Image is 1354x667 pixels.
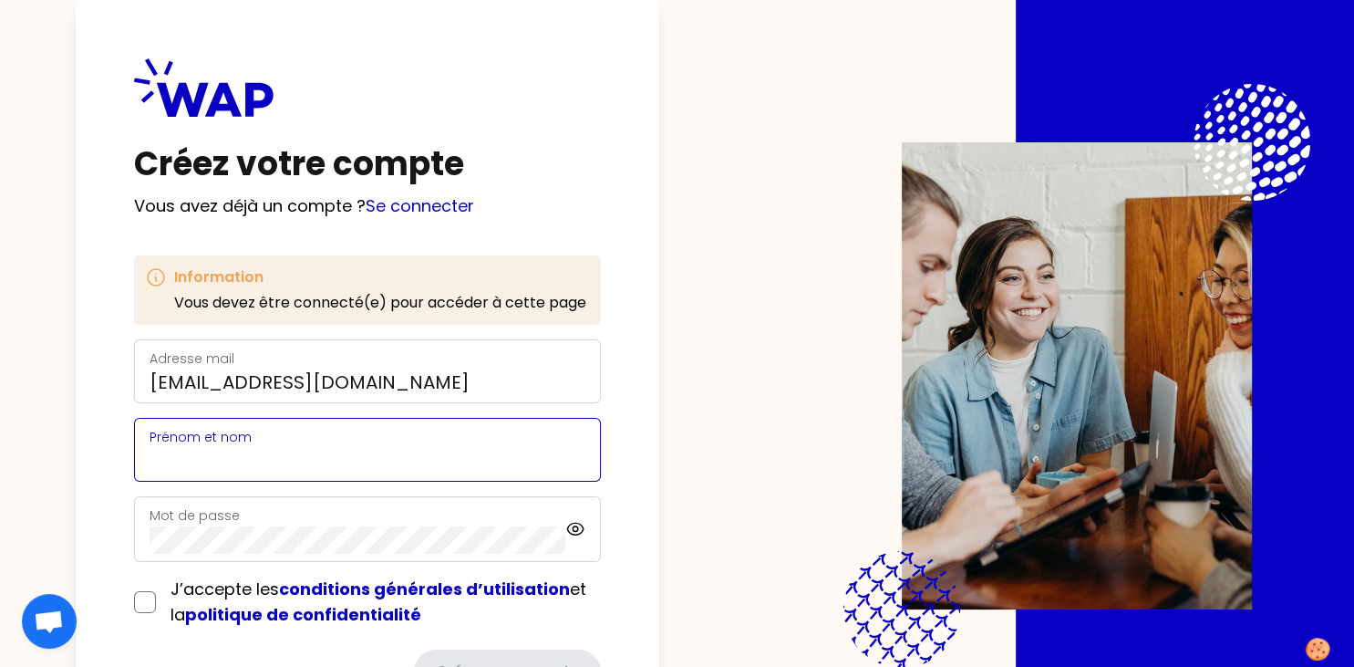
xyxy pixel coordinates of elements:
label: Mot de passe [150,506,240,525]
label: Adresse mail [150,349,234,368]
h3: Information [174,266,586,288]
span: J’accepte les et la [171,578,586,626]
p: Vous avez déjà un compte ? [134,193,601,219]
a: conditions générales d’utilisation [279,578,570,600]
div: Ouvrir le chat [22,594,77,649]
p: Vous devez être connecté(e) pour accéder à cette page [174,292,586,314]
h1: Créez votre compte [134,146,601,182]
label: Prénom et nom [150,428,252,446]
a: politique de confidentialité [185,603,421,626]
img: Description [902,142,1252,610]
a: Se connecter [366,194,474,217]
